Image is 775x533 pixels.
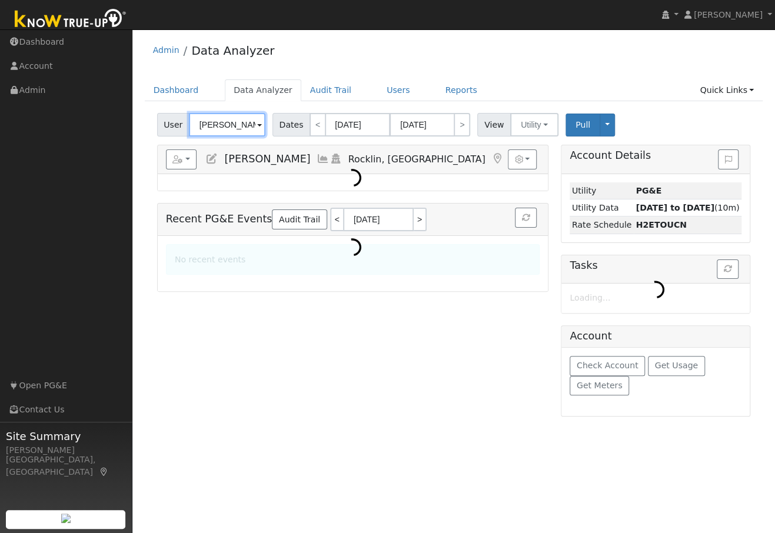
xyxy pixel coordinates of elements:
a: Map [491,153,504,165]
span: Get Meters [577,381,623,390]
h5: Tasks [570,259,741,272]
strong: [DATE] to [DATE] [636,203,714,212]
button: Utility [510,113,558,136]
a: < [310,113,326,136]
a: Admin [153,45,179,55]
span: Get Usage [655,361,698,370]
span: [PERSON_NAME] [694,10,763,19]
strong: S [636,220,686,229]
input: Select a User [189,113,265,136]
span: Pull [576,120,590,129]
a: Multi-Series Graph [317,153,330,165]
button: Refresh [717,259,739,279]
a: Edit User (34042) [205,153,218,165]
a: > [414,208,427,231]
span: View [477,113,511,136]
span: Dates [272,113,310,136]
button: Get Usage [648,356,705,376]
button: Pull [566,114,600,136]
div: [PERSON_NAME] [6,444,126,457]
span: (10m) [636,203,739,212]
button: Refresh [515,208,537,228]
button: Get Meters [570,376,629,396]
a: Reports [437,79,486,101]
a: Data Analyzer [191,44,274,58]
h5: Account [570,330,611,342]
button: Issue History [718,149,739,169]
span: Rocklin, [GEOGRAPHIC_DATA] [348,154,485,165]
h5: Recent PG&E Events [166,208,540,231]
h5: Account Details [570,149,741,162]
img: Know True-Up [9,6,132,33]
span: [PERSON_NAME] [224,153,310,165]
strong: ID: 17089527, authorized: 07/23/25 [636,186,661,195]
img: retrieve [61,514,71,523]
div: [GEOGRAPHIC_DATA], [GEOGRAPHIC_DATA] [6,454,126,478]
td: Rate Schedule [570,216,634,234]
td: Utility Data [570,199,634,216]
a: Users [378,79,419,101]
span: User [157,113,189,136]
a: Quick Links [691,79,763,101]
a: Dashboard [145,79,208,101]
a: Data Analyzer [225,79,301,101]
a: Audit Trail [301,79,360,101]
span: Check Account [577,361,638,370]
td: Utility [570,182,634,199]
a: Login As (last Never) [330,153,342,165]
span: Site Summary [6,428,126,444]
a: < [330,208,343,231]
a: > [454,113,470,136]
button: Check Account [570,356,645,376]
a: Map [99,467,109,477]
a: Audit Trail [272,209,327,229]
